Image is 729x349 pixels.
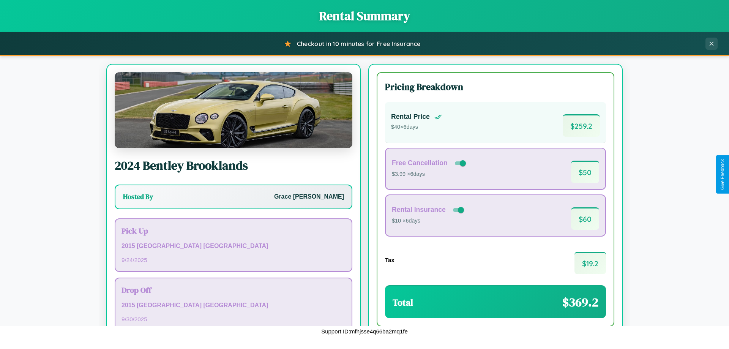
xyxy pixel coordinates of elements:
span: $ 369.2 [562,294,598,311]
p: 2015 [GEOGRAPHIC_DATA] [GEOGRAPHIC_DATA] [121,300,346,311]
span: $ 50 [571,161,599,183]
h3: Pick Up [121,225,346,236]
span: $ 259.2 [563,114,600,137]
span: $ 60 [571,207,599,230]
div: Give Feedback [720,159,725,190]
span: $ 19.2 [574,252,606,274]
h3: Total [393,296,413,309]
p: Support ID: mfhjsse4q66ba2mq1fe [321,326,408,336]
h4: Tax [385,257,394,263]
h3: Pricing Breakdown [385,81,606,93]
h3: Drop Off [121,284,346,295]
h4: Free Cancellation [392,159,448,167]
span: Checkout in 10 minutes for Free Insurance [297,40,420,47]
h2: 2024 Bentley Brooklands [115,157,352,174]
p: $3.99 × 6 days [392,169,467,179]
h1: Rental Summary [8,8,721,24]
img: Bentley Brooklands [115,72,352,148]
p: $ 40 × 6 days [391,122,442,132]
h3: Hosted By [123,192,153,201]
p: Grace [PERSON_NAME] [274,191,344,202]
p: 2015 [GEOGRAPHIC_DATA] [GEOGRAPHIC_DATA] [121,241,346,252]
p: $10 × 6 days [392,216,465,226]
h4: Rental Insurance [392,206,446,214]
p: 9 / 30 / 2025 [121,314,346,324]
p: 9 / 24 / 2025 [121,255,346,265]
h4: Rental Price [391,113,430,121]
